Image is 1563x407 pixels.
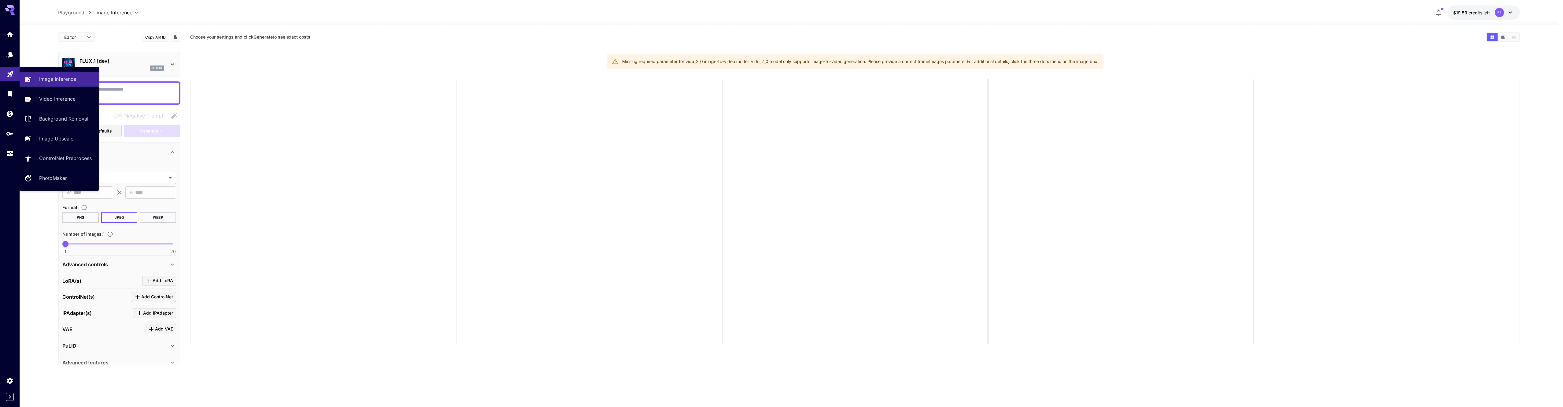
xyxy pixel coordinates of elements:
span: Image Inference [95,9,132,16]
span: Format : [62,205,79,210]
nav: breadcrumb [58,9,95,16]
button: Specify how many images to generate in a single request. Each image generation will be charged se... [105,231,116,237]
button: Click to add LoRA [142,276,176,286]
div: Home [6,31,13,38]
div: Models [6,50,13,58]
div: $19.5947 [1453,9,1490,16]
div: Show images in grid viewShow images in video viewShow images in list view [1486,32,1520,42]
p: IPAdapter(s) [62,309,92,317]
div: Missing required parameter for vidu_2_0 image-to-video model, vidu_2_0 model only supports image-... [622,56,1099,67]
p: Advanced features [62,359,109,366]
button: Click to add IPAdapter [133,308,176,318]
button: Click to add VAE [145,324,176,334]
button: Show images in list view [1509,33,1519,41]
p: LoRA(s) [62,277,81,285]
a: PhotoMaker [20,171,99,186]
button: Show images in video view [1498,33,1509,41]
span: credits left [1469,10,1490,15]
button: Choose the file format for the output image. [79,204,90,211]
a: Image Upscale [20,131,99,146]
p: ControlNet(s) [62,293,95,301]
p: FLUX.1 [dev] [79,57,164,65]
span: H [130,189,133,196]
span: Choose your settings and click to see exact costs. [190,34,312,39]
p: PhotoMaker [39,174,67,182]
p: VAE [62,326,72,333]
span: W [67,189,71,196]
button: Copy AIR ID [142,33,169,42]
b: Generate [253,34,273,39]
div: Wallet [6,110,13,118]
p: Background Removal [39,115,88,122]
p: PuLID [62,342,76,349]
span: Negative Prompt [124,112,163,119]
span: Editor [64,34,83,40]
span: Add ControlNet [141,293,173,301]
button: Expand sidebar [6,393,14,401]
a: Image Inference [20,72,99,87]
span: $19.59 [1453,10,1469,15]
p: flux1d [152,66,162,70]
div: EL [1495,8,1504,17]
p: Image Upscale [39,135,73,142]
div: Playground [7,68,14,76]
div: Settings [6,377,13,384]
p: Playground [58,9,84,16]
a: Background Removal [20,111,99,126]
span: 1 [65,248,66,255]
span: 20 [170,248,176,255]
button: WEBP [140,212,176,223]
p: Video Inference [39,95,76,103]
a: ControlNet Preprocess [20,151,99,166]
button: Show images in grid view [1487,33,1498,41]
button: Click to add ControlNet [131,292,176,302]
div: Library [6,90,13,98]
button: PNG [62,212,99,223]
span: Negative prompts are not compatible with the selected model. [112,112,168,119]
span: Add VAE [155,325,173,333]
p: ControlNet Preprocess [39,155,92,162]
p: Advanced controls [62,261,108,268]
button: JPEG [101,212,138,223]
div: Usage [6,150,13,157]
button: Add to library [173,33,178,41]
div: API Keys [6,130,13,137]
span: Add LoRA [153,277,173,285]
button: $19.5947 [1447,6,1520,20]
span: 1:1 (Square) [67,174,166,181]
span: Add IPAdapter [143,309,173,317]
span: Number of images : 1 [62,231,105,237]
p: Image Inference [39,75,76,83]
a: Video Inference [20,91,99,106]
